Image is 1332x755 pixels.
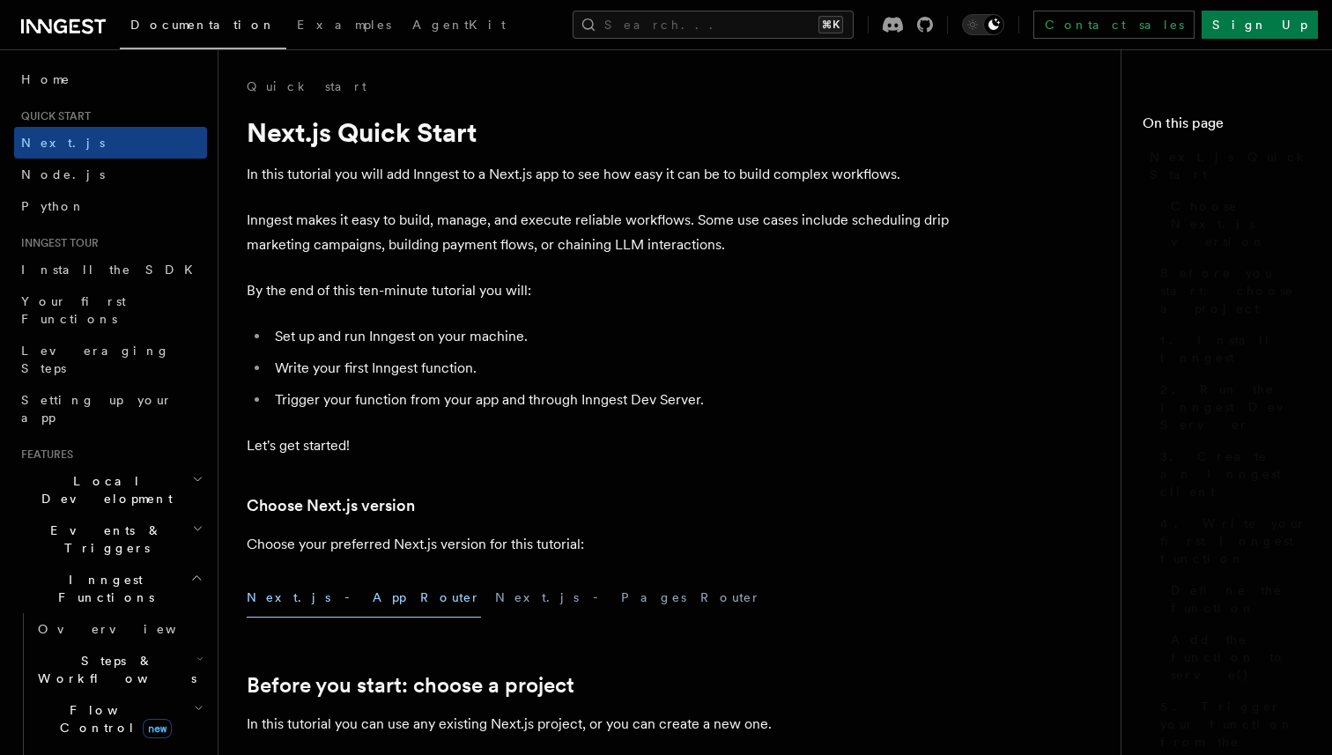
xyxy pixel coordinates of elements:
span: new [143,719,172,738]
h1: Next.js Quick Start [247,116,951,148]
a: Choose Next.js version [1164,190,1311,257]
span: Next.js Quick Start [1150,148,1311,183]
a: Quick start [247,78,366,95]
a: Choose Next.js version [247,493,415,518]
a: 3. Create an Inngest client [1153,440,1311,507]
span: Python [21,199,85,213]
span: 3. Create an Inngest client [1160,448,1311,500]
a: AgentKit [402,5,516,48]
span: Node.js [21,167,105,181]
span: Leveraging Steps [21,344,170,375]
a: Next.js Quick Start [1143,141,1311,190]
a: Python [14,190,207,222]
span: Next.js [21,136,105,150]
span: Overview [38,622,219,636]
span: 2. Run the Inngest Dev Server [1160,381,1311,433]
a: 2. Run the Inngest Dev Server [1153,374,1311,440]
a: Contact sales [1033,11,1195,39]
span: Define the function [1171,581,1311,617]
button: Inngest Functions [14,564,207,613]
p: In this tutorial you will add Inngest to a Next.js app to see how easy it can be to build complex... [247,162,951,187]
a: Examples [286,5,402,48]
span: Your first Functions [21,294,126,326]
span: Setting up your app [21,393,173,425]
button: Next.js - App Router [247,578,481,618]
a: Home [14,63,207,95]
li: Set up and run Inngest on your machine. [270,324,951,349]
p: Choose your preferred Next.js version for this tutorial: [247,532,951,557]
button: Search...⌘K [573,11,854,39]
a: Before you start: choose a project [247,673,574,698]
span: 1. Install Inngest [1160,331,1311,366]
button: Toggle dark mode [962,14,1004,35]
a: Documentation [120,5,286,49]
p: Inngest makes it easy to build, manage, and execute reliable workflows. Some use cases include sc... [247,208,951,257]
p: By the end of this ten-minute tutorial you will: [247,278,951,303]
span: Before you start: choose a project [1160,264,1311,317]
span: Local Development [14,472,192,507]
button: Local Development [14,465,207,514]
span: Steps & Workflows [31,652,196,687]
button: Steps & Workflows [31,645,207,694]
span: Home [21,70,70,88]
span: Add the function to serve() [1171,631,1311,684]
p: Let's get started! [247,433,951,458]
a: Leveraging Steps [14,335,207,384]
kbd: ⌘K [818,16,843,33]
span: 4. Write your first Inngest function [1160,514,1311,567]
button: Next.js - Pages Router [495,578,761,618]
a: 1. Install Inngest [1153,324,1311,374]
span: Choose Next.js version [1171,197,1311,250]
h4: On this page [1143,113,1311,141]
a: Before you start: choose a project [1153,257,1311,324]
span: Documentation [130,18,276,32]
span: Features [14,448,73,462]
a: Next.js [14,127,207,159]
button: Flow Controlnew [31,694,207,744]
li: Trigger your function from your app and through Inngest Dev Server. [270,388,951,412]
span: Inngest tour [14,236,99,250]
span: Flow Control [31,701,194,736]
a: Install the SDK [14,254,207,285]
span: Quick start [14,109,91,123]
span: AgentKit [412,18,506,32]
li: Write your first Inngest function. [270,356,951,381]
a: Overview [31,613,207,645]
a: Node.js [14,159,207,190]
a: Sign Up [1202,11,1318,39]
a: 4. Write your first Inngest function [1153,507,1311,574]
a: Setting up your app [14,384,207,433]
a: Define the function [1164,574,1311,624]
span: Install the SDK [21,263,203,277]
button: Events & Triggers [14,514,207,564]
a: Add the function to serve() [1164,624,1311,691]
span: Inngest Functions [14,571,190,606]
a: Your first Functions [14,285,207,335]
p: In this tutorial you can use any existing Next.js project, or you can create a new one. [247,712,951,736]
span: Events & Triggers [14,522,192,557]
span: Examples [297,18,391,32]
